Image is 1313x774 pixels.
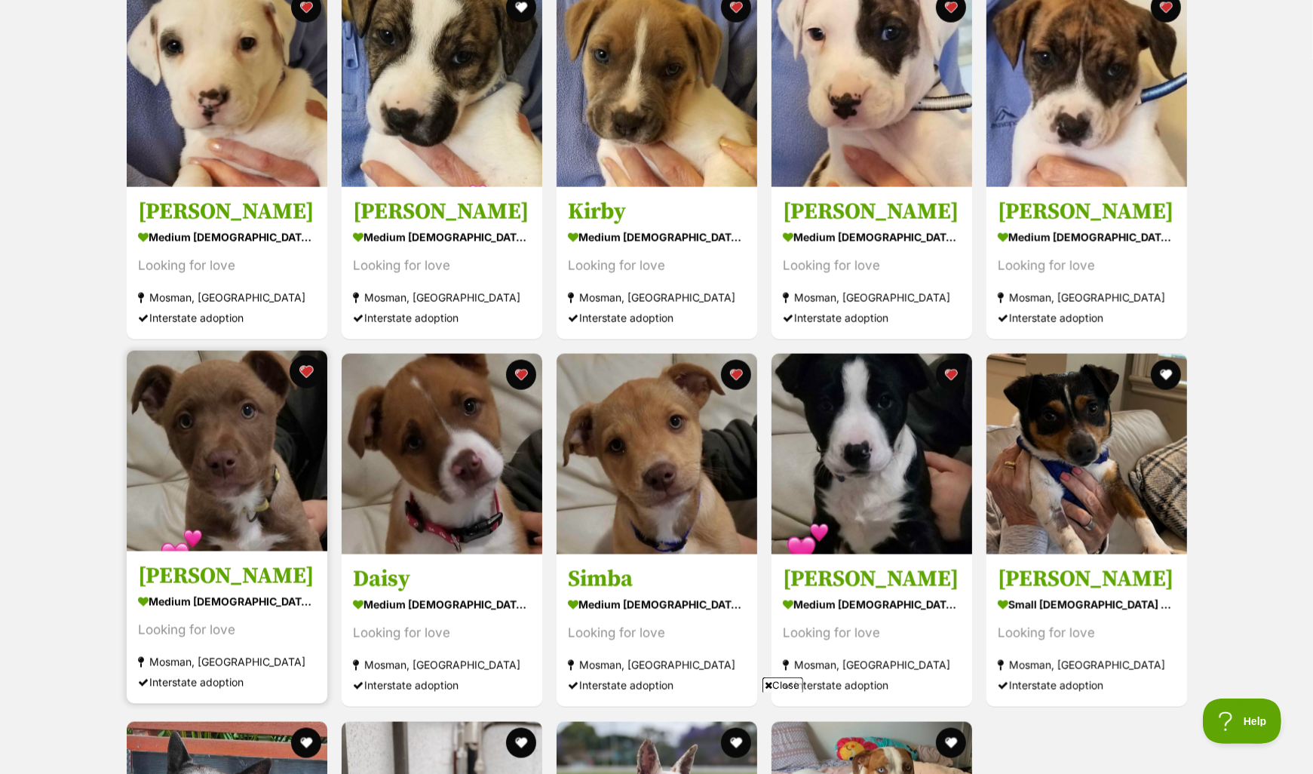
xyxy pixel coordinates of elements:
iframe: Help Scout Beacon - Open [1203,699,1283,744]
div: Interstate adoption [783,308,961,328]
div: Looking for love [998,624,1176,644]
div: medium [DEMOGRAPHIC_DATA] Dog [783,594,961,616]
div: medium [DEMOGRAPHIC_DATA] Dog [353,226,531,248]
div: medium [DEMOGRAPHIC_DATA] Dog [353,594,531,616]
a: [PERSON_NAME] small [DEMOGRAPHIC_DATA] Dog Looking for love Mosman, [GEOGRAPHIC_DATA] Interstate ... [986,554,1187,708]
a: [PERSON_NAME] medium [DEMOGRAPHIC_DATA] Dog Looking for love Mosman, [GEOGRAPHIC_DATA] Interstate... [342,186,542,339]
h3: [PERSON_NAME] [998,566,1176,594]
div: Mosman, [GEOGRAPHIC_DATA] [998,656,1176,676]
div: medium [DEMOGRAPHIC_DATA] Dog [783,226,961,248]
h3: [PERSON_NAME] [783,198,961,226]
div: Mosman, [GEOGRAPHIC_DATA] [353,656,531,676]
span: Close [762,677,803,693]
a: Daisy medium [DEMOGRAPHIC_DATA] Dog Looking for love Mosman, [GEOGRAPHIC_DATA] Interstate adoptio... [342,554,542,708]
div: Interstate adoption [998,676,1176,696]
div: Mosman, [GEOGRAPHIC_DATA] [998,287,1176,308]
iframe: Advertisement [291,699,1023,766]
div: Mosman, [GEOGRAPHIC_DATA] [568,287,746,308]
div: small [DEMOGRAPHIC_DATA] Dog [998,594,1176,616]
div: Looking for love [783,256,961,276]
div: Looking for love [138,621,316,641]
h3: [PERSON_NAME] [998,198,1176,226]
div: Looking for love [353,624,531,644]
h3: Kirby [568,198,746,226]
button: favourite [1151,360,1181,390]
div: Interstate adoption [353,676,531,696]
img: Lucy [127,351,327,551]
div: medium [DEMOGRAPHIC_DATA] Dog [998,226,1176,248]
div: Interstate adoption [138,308,316,328]
div: Interstate adoption [568,308,746,328]
div: Interstate adoption [353,308,531,328]
div: Interstate adoption [998,308,1176,328]
div: medium [DEMOGRAPHIC_DATA] Dog [568,226,746,248]
div: Interstate adoption [568,676,746,696]
img: Simba [557,354,757,554]
div: Mosman, [GEOGRAPHIC_DATA] [568,656,746,676]
a: [PERSON_NAME] medium [DEMOGRAPHIC_DATA] Dog Looking for love Mosman, [GEOGRAPHIC_DATA] Interstate... [772,554,972,708]
img: Bruce [772,354,972,554]
h3: [PERSON_NAME] [138,198,316,226]
div: Mosman, [GEOGRAPHIC_DATA] [138,653,316,673]
img: Daisy [342,354,542,554]
div: Looking for love [568,256,746,276]
a: [PERSON_NAME] medium [DEMOGRAPHIC_DATA] Dog Looking for love Mosman, [GEOGRAPHIC_DATA] Interstate... [986,186,1187,339]
h3: [PERSON_NAME] [783,566,961,594]
a: [PERSON_NAME] medium [DEMOGRAPHIC_DATA] Dog Looking for love Mosman, [GEOGRAPHIC_DATA] Interstate... [772,186,972,339]
div: Looking for love [568,624,746,644]
h3: [PERSON_NAME] [353,198,531,226]
div: Looking for love [138,256,316,276]
button: favourite [506,360,536,390]
button: favourite [290,355,323,389]
div: Interstate adoption [783,676,961,696]
a: [PERSON_NAME] medium [DEMOGRAPHIC_DATA] Dog Looking for love Mosman, [GEOGRAPHIC_DATA] Interstate... [127,186,327,339]
div: Mosman, [GEOGRAPHIC_DATA] [138,287,316,308]
button: favourite [721,360,751,390]
img: Charlie [986,354,1187,554]
div: medium [DEMOGRAPHIC_DATA] Dog [568,594,746,616]
a: [PERSON_NAME] medium [DEMOGRAPHIC_DATA] Dog Looking for love Mosman, [GEOGRAPHIC_DATA] Interstate... [127,551,327,705]
div: Looking for love [353,256,531,276]
a: Kirby medium [DEMOGRAPHIC_DATA] Dog Looking for love Mosman, [GEOGRAPHIC_DATA] Interstate adoptio... [557,186,757,339]
div: Mosman, [GEOGRAPHIC_DATA] [783,287,961,308]
h3: [PERSON_NAME] [138,563,316,591]
div: Looking for love [998,256,1176,276]
div: Looking for love [783,624,961,644]
h3: Daisy [353,566,531,594]
div: Interstate adoption [138,673,316,693]
div: Mosman, [GEOGRAPHIC_DATA] [783,656,961,676]
button: favourite [936,360,966,390]
h3: Simba [568,566,746,594]
a: Simba medium [DEMOGRAPHIC_DATA] Dog Looking for love Mosman, [GEOGRAPHIC_DATA] Interstate adoptio... [557,554,757,708]
div: Mosman, [GEOGRAPHIC_DATA] [353,287,531,308]
div: medium [DEMOGRAPHIC_DATA] Dog [138,591,316,613]
div: medium [DEMOGRAPHIC_DATA] Dog [138,226,316,248]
